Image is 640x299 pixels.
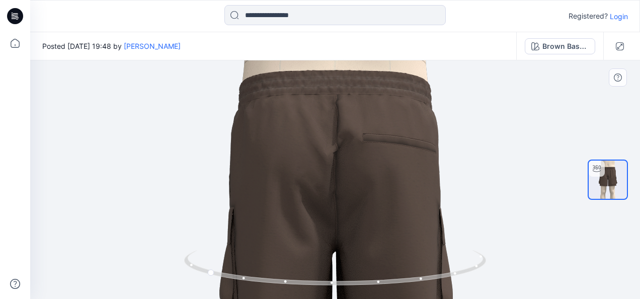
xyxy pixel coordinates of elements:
span: Posted [DATE] 19:48 by [42,41,181,51]
img: turntable-28-08-2025-16:48:47 [589,161,627,199]
div: Brown Basket [542,41,589,52]
p: Registered? [569,10,608,22]
a: [PERSON_NAME] [124,42,181,50]
button: Brown Basket [525,38,595,54]
p: Login [610,11,628,22]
